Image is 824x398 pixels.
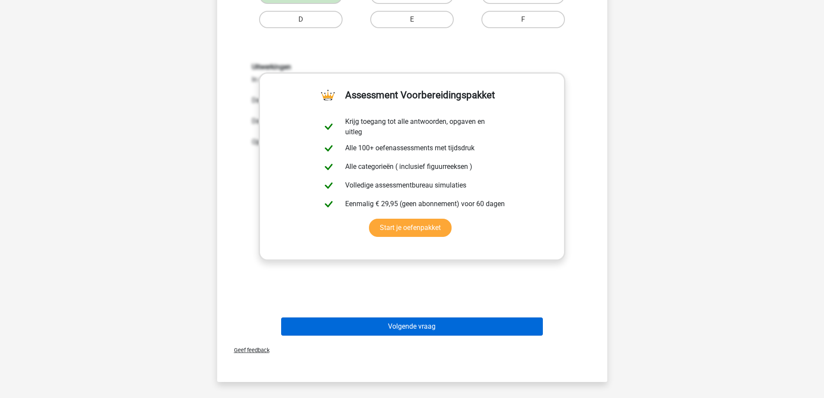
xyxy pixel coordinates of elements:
h6: Uitwerkingen [252,63,573,71]
a: Start je oefenpakket [369,219,452,237]
label: E [370,11,454,28]
label: F [481,11,565,28]
button: Volgende vraag [281,317,543,336]
span: Geef feedback [227,347,269,353]
label: D [259,11,343,28]
div: In deze opgave heeft elke rij een eigen patroon. De drie figuren in de bovenste rij bewegen steed... [245,63,579,147]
